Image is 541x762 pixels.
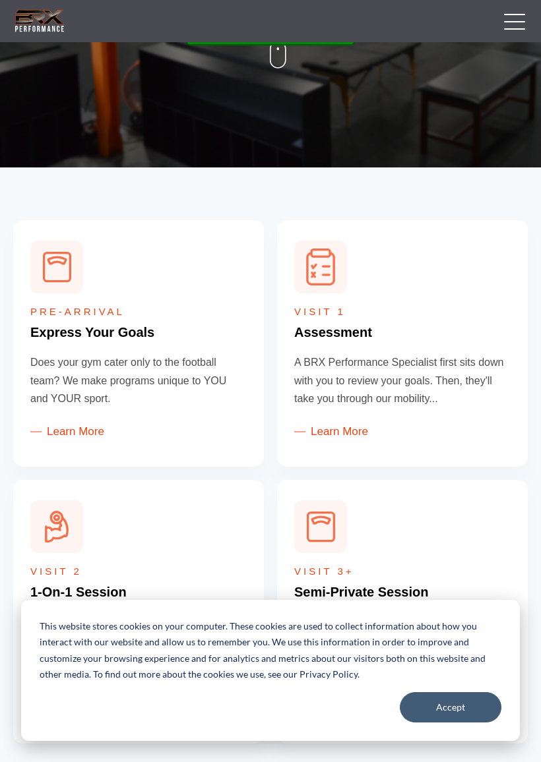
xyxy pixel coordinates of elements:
h5: Visit 3+ [294,566,511,577]
img: Assessment [294,241,347,293]
img: Express Your Goals [30,241,83,293]
div: Cookie banner [21,600,520,741]
h5: Visit 2 [30,566,247,577]
h5: Visit 1 [294,306,511,318]
p: Does your gym cater only to the football team? We make programs unique to YOU and YOUR sport. [30,353,247,407]
img: Express Your Goals [294,500,347,553]
h4: Express Your Goals [30,324,247,340]
a: Learn More [294,425,368,438]
h4: S [294,584,511,600]
img: BRX Transparent Logo-2 [13,7,66,34]
h4: Assessment [294,324,511,340]
h5: Pre-Arrival [30,306,247,318]
button: Accept [400,692,501,722]
p: This website stores cookies on your computer. These cookies are used to collect information about... [40,618,501,683]
img: 1-On-1 Session [30,500,83,553]
span: emi-Private Session [303,585,428,599]
a: Learn More [30,425,104,438]
h4: 1-On-1 Session [30,584,247,600]
p: A BRX Performance Specialist first sits down with you to review your goals. Then, they'll take yo... [294,353,511,407]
